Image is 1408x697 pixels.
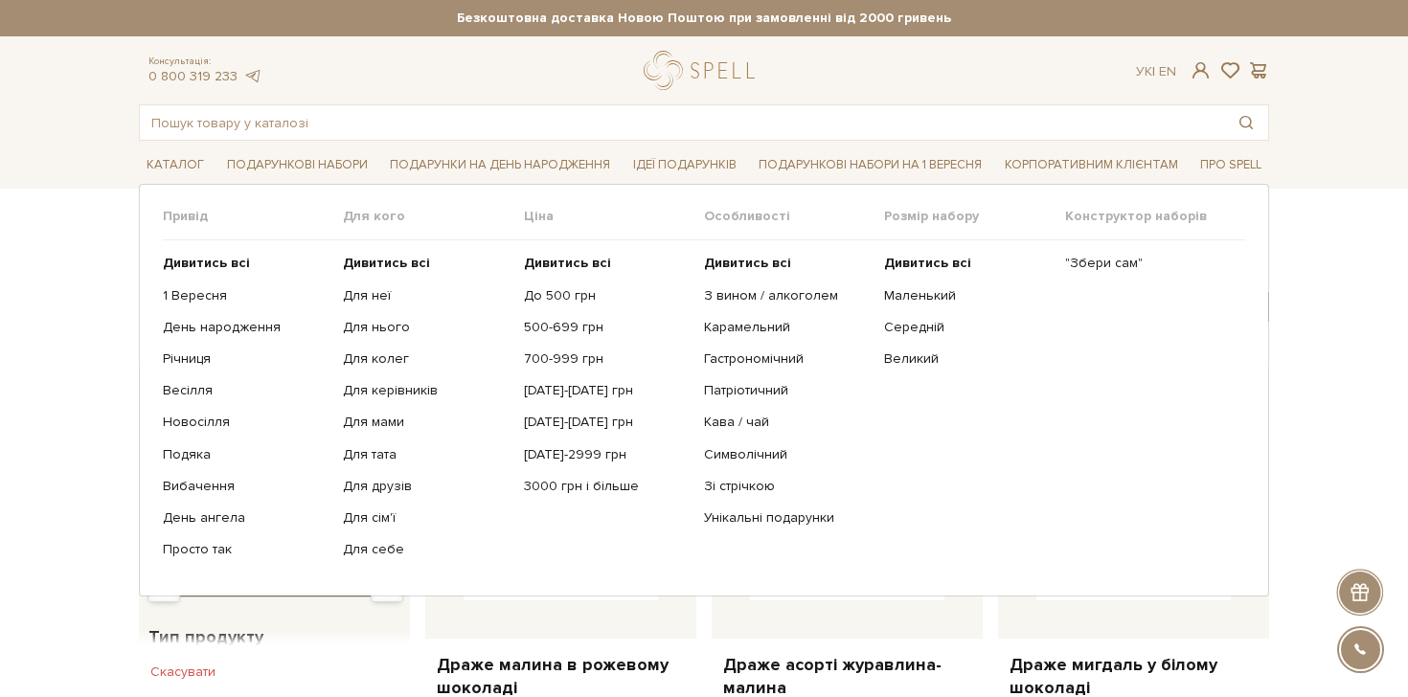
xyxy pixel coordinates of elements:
[524,414,690,431] a: [DATE]-[DATE] грн
[704,287,870,304] a: З вином / алкоголем
[163,287,329,304] a: 1 Вересня
[704,319,870,336] a: Карамельний
[704,255,791,271] b: Дивитись всі
[1224,105,1268,140] button: Пошук товару у каталозі
[343,208,523,225] span: Для кого
[163,509,329,527] a: День ангела
[524,350,690,368] a: 700-999 грн
[139,150,212,180] a: Каталог
[524,287,690,304] a: До 500 грн
[371,575,403,602] div: Max
[704,446,870,463] a: Символічний
[139,10,1269,27] strong: Безкоштовна доставка Новою Поштою при замовленні від 2000 гривень
[1152,63,1155,79] span: |
[163,541,329,558] a: Просто так
[884,287,1050,304] a: Маленький
[524,208,704,225] span: Ціна
[625,150,744,180] a: Ідеї подарунків
[1159,63,1176,79] a: En
[524,255,690,272] a: Дивитись всі
[704,255,870,272] a: Дивитись всі
[139,657,227,687] button: Скасувати
[343,509,509,527] a: Для сім'ї
[524,255,611,271] b: Дивитись всі
[148,56,261,68] span: Консультація:
[382,150,618,180] a: Подарунки на День народження
[163,255,329,272] a: Дивитись всі
[343,541,509,558] a: Для себе
[219,150,375,180] a: Подарункові набори
[343,478,509,495] a: Для друзів
[242,68,261,84] a: telegram
[163,208,343,225] span: Привід
[884,255,971,271] b: Дивитись всі
[343,287,509,304] a: Для неї
[139,184,1269,596] div: Каталог
[163,319,329,336] a: День народження
[997,148,1186,181] a: Корпоративним клієнтам
[524,319,690,336] a: 500-699 грн
[343,446,509,463] a: Для тата
[884,208,1064,225] span: Розмір набору
[644,51,763,90] a: logo
[140,105,1224,140] input: Пошук товару у каталозі
[524,382,690,399] a: [DATE]-[DATE] грн
[884,350,1050,368] a: Великий
[704,509,870,527] a: Унікальні подарунки
[1065,208,1245,225] span: Конструктор наборів
[163,478,329,495] a: Вибачення
[343,382,509,399] a: Для керівників
[163,382,329,399] a: Весілля
[148,575,180,602] div: Min
[524,446,690,463] a: [DATE]-2999 грн
[163,255,250,271] b: Дивитись всі
[163,414,329,431] a: Новосілля
[343,319,509,336] a: Для нього
[343,255,430,271] b: Дивитись всі
[1192,150,1269,180] a: Про Spell
[884,319,1050,336] a: Середній
[884,255,1050,272] a: Дивитись всі
[704,414,870,431] a: Кава / чай
[704,350,870,368] a: Гастрономічний
[148,624,263,650] span: Тип продукту
[524,478,690,495] a: 3000 грн і більше
[343,350,509,368] a: Для колег
[704,478,870,495] a: Зі стрічкою
[163,350,329,368] a: Річниця
[343,255,509,272] a: Дивитись всі
[343,414,509,431] a: Для мами
[704,208,884,225] span: Особливості
[751,148,989,181] a: Подарункові набори на 1 Вересня
[1136,63,1176,80] div: Ук
[704,382,870,399] a: Патріотичний
[163,446,329,463] a: Подяка
[148,68,238,84] a: 0 800 319 233
[1065,255,1231,272] a: "Збери сам"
